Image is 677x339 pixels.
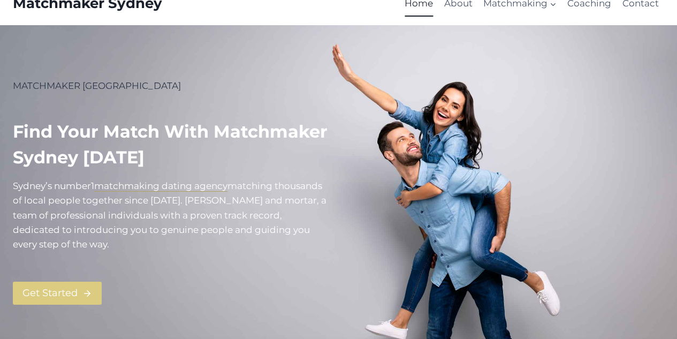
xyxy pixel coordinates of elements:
[91,180,94,191] mark: 1
[227,180,237,191] mark: m
[13,119,330,170] h1: Find your match with Matchmaker Sydney [DATE]
[13,282,102,305] a: Get Started
[13,179,330,252] p: Sydney’s number atching thousands of local people together since [DATE]. [PERSON_NAME] and mortar...
[22,285,78,301] span: Get Started
[13,79,330,93] p: MATCHMAKER [GEOGRAPHIC_DATA]
[94,180,227,191] a: matchmaking dating agency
